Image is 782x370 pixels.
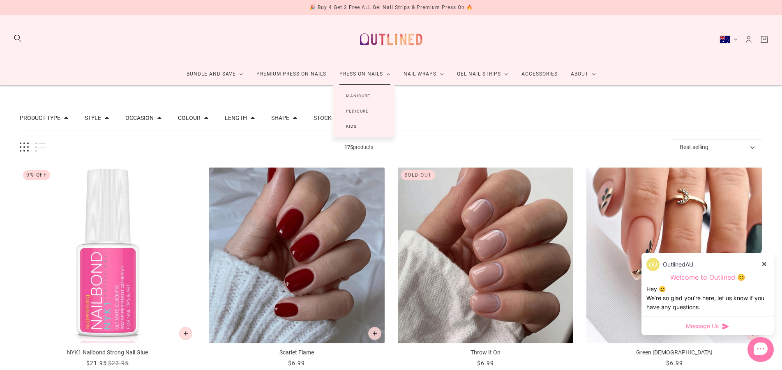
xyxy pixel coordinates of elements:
[209,168,385,343] img: Scarlet Flame-Press on Manicure-Outlined
[209,348,385,357] p: Scarlet Flame
[309,3,473,12] div: 🎉 Buy 4 Get 2 Free ALL Gel Nail Strips & Premium Press On 🔥
[646,285,769,312] div: Hey 😊 We‘re so glad you’re here, let us know if you have any questions.
[86,360,107,366] span: $21.95
[179,327,192,340] button: Add to cart
[672,139,762,155] button: Best selling
[85,115,101,121] button: Filter by Style
[398,168,574,343] img: Throw It On-Press on Manicure-Outlined
[314,115,353,121] button: Filter by Stock status
[720,35,738,44] button: Australia
[564,63,602,85] a: About
[271,115,289,121] button: Filter by Shape
[333,88,383,103] a: Manicure
[646,258,660,271] img: data:image/png;base64,iVBORw0KGgoAAAANSUhEUgAAACQAAAAkCAYAAADhAJiYAAABSklEQVRYR2N8/yj/P8MgAoyjDiI...
[515,63,564,85] a: Accessories
[333,103,382,119] a: Pedicure
[397,63,450,85] a: Nail Wraps
[108,360,129,366] span: $23.95
[398,168,574,368] a: Throw It On
[35,142,46,152] button: List view
[663,260,693,269] p: OutlinedAU
[355,22,427,57] a: Outlined
[46,143,672,152] span: products
[760,35,769,44] a: Cart
[288,360,305,366] span: $6.99
[333,119,370,134] a: Kids
[401,170,435,180] div: Sold out
[20,168,196,368] a: NYK1 Nailbond Strong Nail Glue
[125,115,154,121] button: Filter by Occasion
[20,348,196,357] p: NYK1 Nailbond Strong Nail Glue
[398,348,574,357] p: Throw It On
[20,115,60,121] button: Filter by Product Type
[744,35,753,44] a: Account
[178,115,201,121] button: Filter by Colour
[250,63,333,85] a: Premium Press On Nails
[686,322,719,330] span: Message Us
[477,360,494,366] span: $6.99
[225,115,247,121] button: Filter by Length
[586,168,762,368] a: Green Zen
[13,34,22,43] button: Search
[23,170,50,180] div: 9% Off
[450,63,515,85] a: Gel Nail Strips
[20,142,29,152] button: Grid view
[333,63,397,85] a: Press On Nails
[666,360,683,366] span: $6.99
[646,273,769,282] p: Welcome to Outlined 😊
[344,144,353,150] b: 175
[209,168,385,368] a: Scarlet Flame
[368,327,381,340] button: Add to cart
[586,348,762,357] p: Green [DEMOGRAPHIC_DATA]
[180,63,250,85] a: Bundle and Save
